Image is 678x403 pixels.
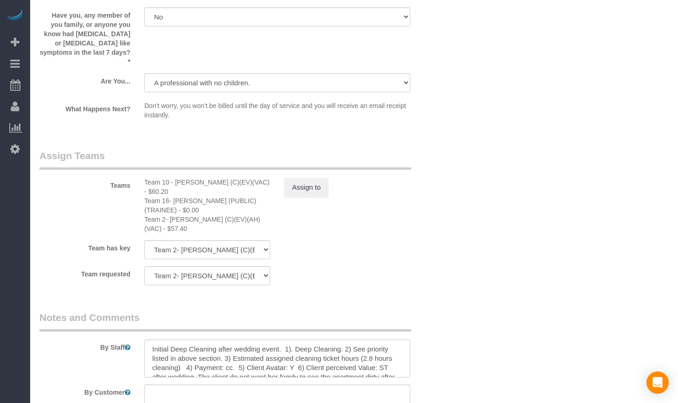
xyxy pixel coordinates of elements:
[32,178,137,190] label: Teams
[144,215,270,233] div: 2.8 hours x $20.50/hour
[6,9,24,22] img: Automaid Logo
[39,149,411,170] legend: Assign Teams
[284,178,329,197] button: Assign to
[32,384,137,397] label: By Customer
[144,196,270,215] div: 0 hours x $16.50/hour
[39,311,411,332] legend: Notes and Comments
[32,101,137,114] label: What Happens Next?
[144,101,410,120] p: Don't worry, you won't be billed until the day of service and you will receive an email receipt i...
[32,240,137,253] label: Team has key
[144,178,270,196] div: 2.8 hours x $21.50/hour
[32,266,137,279] label: Team requested
[32,73,137,86] label: Are You...
[646,371,669,394] div: Open Intercom Messenger
[32,339,137,352] label: By Staff
[32,7,137,66] label: Have you, any member of you family, or anyone you know had [MEDICAL_DATA] or [MEDICAL_DATA] like ...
